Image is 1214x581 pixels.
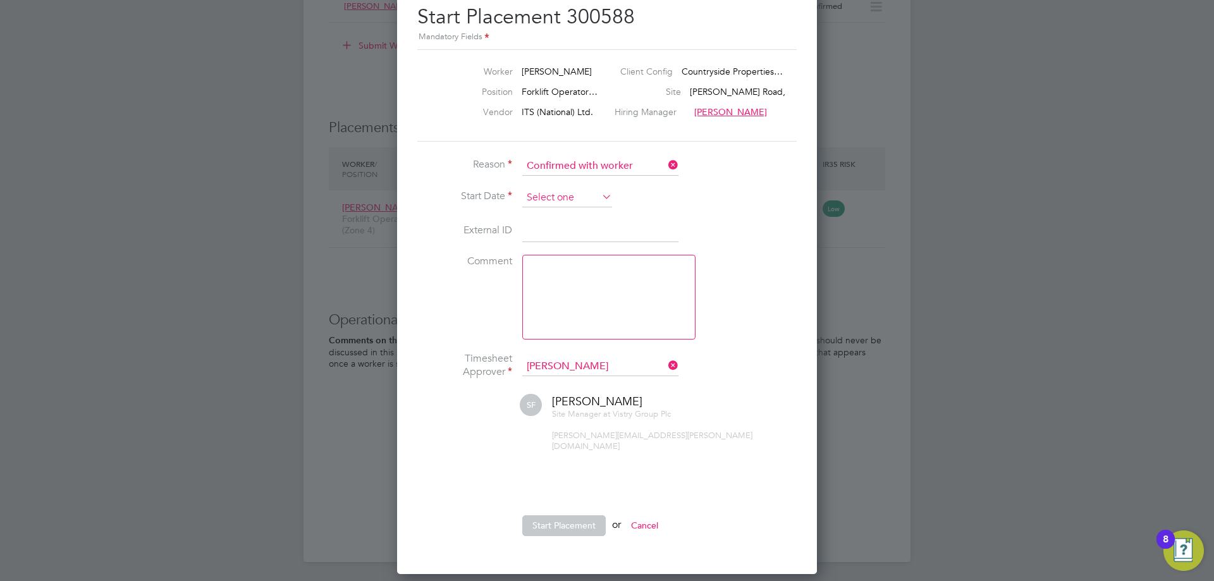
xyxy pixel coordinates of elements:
label: Reason [417,158,512,171]
input: Search for... [522,357,678,376]
label: Comment [417,255,512,268]
button: Start Placement [522,515,606,535]
span: [PERSON_NAME][EMAIL_ADDRESS][PERSON_NAME][DOMAIN_NAME] [552,430,752,451]
label: Client Config [620,66,673,77]
div: 8 [1163,539,1168,556]
label: External ID [417,224,512,237]
span: SF [520,394,542,416]
span: [PERSON_NAME] [694,106,767,118]
span: [PERSON_NAME] [552,394,642,408]
span: Site Manager at [552,408,610,419]
li: or [417,515,797,548]
label: Timesheet Approver [417,352,512,379]
label: Vendor [443,106,513,118]
div: Mandatory Fields [417,30,797,44]
label: Hiring Manager [615,106,685,118]
label: Start Date [417,190,512,203]
span: [PERSON_NAME] Road, Devizes [690,86,818,97]
span: Vistry Group Plc [613,408,671,419]
span: Forklift Operator… [522,86,598,97]
label: Worker [443,66,513,77]
button: Open Resource Center, 8 new notifications [1163,530,1204,571]
input: Select one [522,188,612,207]
label: Site [630,86,681,97]
input: Select one [522,157,678,176]
span: ITS (National) Ltd. [522,106,593,118]
span: Countryside Properties… [682,66,783,77]
button: Cancel [621,515,668,535]
span: [PERSON_NAME] [522,66,592,77]
label: Position [443,86,513,97]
